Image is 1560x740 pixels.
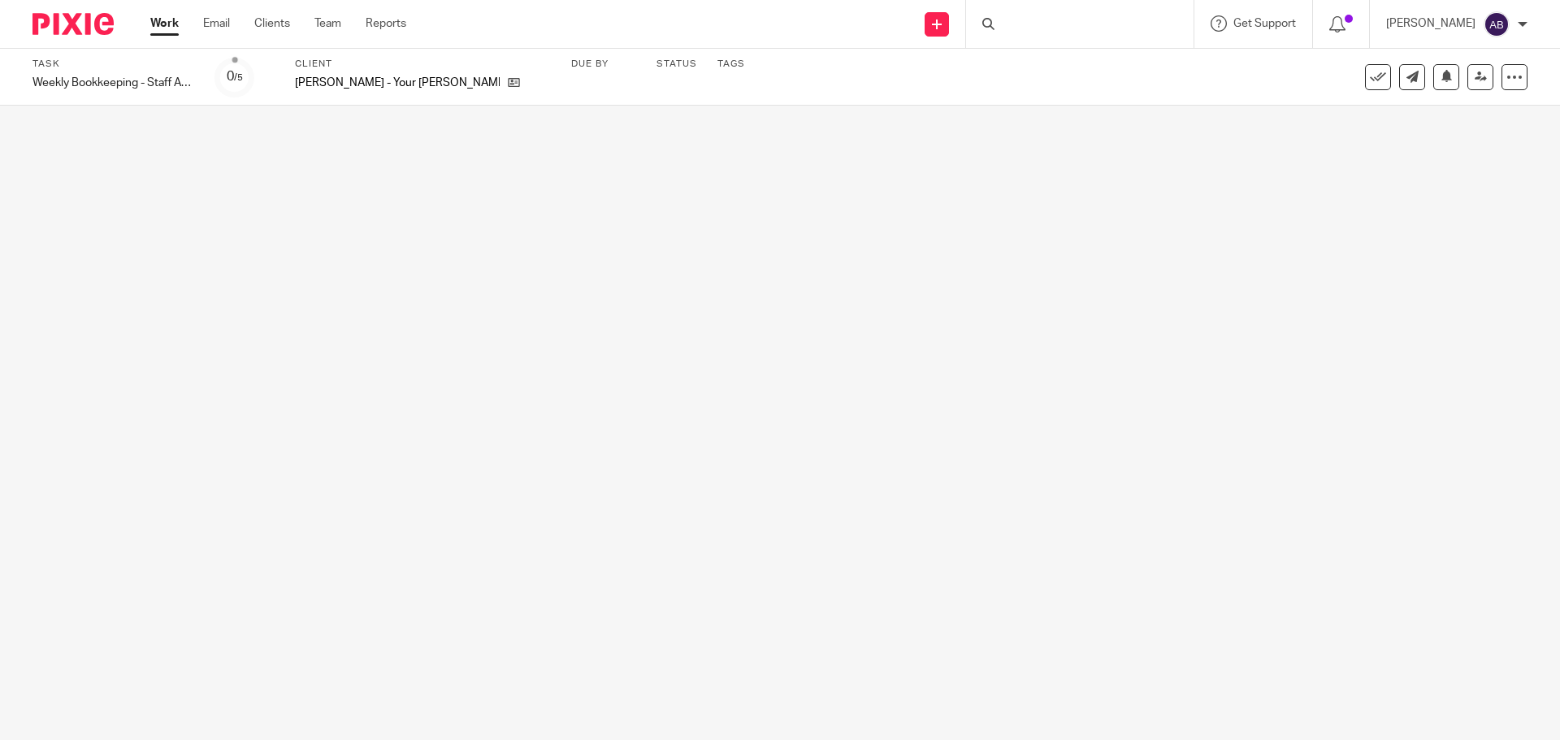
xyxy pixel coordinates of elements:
[254,15,290,32] a: Clients
[717,58,745,71] label: Tags
[295,75,500,91] p: [PERSON_NAME] - Your [PERSON_NAME] LLC
[32,13,114,35] img: Pixie
[314,15,341,32] a: Team
[295,58,551,71] label: Client
[227,67,243,86] div: 0
[234,73,243,82] small: /5
[1484,11,1510,37] img: svg%3E
[571,58,636,71] label: Due by
[1233,18,1296,29] span: Get Support
[295,75,500,91] span: Papa Johns - Your Papa Johns LLC
[1386,15,1475,32] p: [PERSON_NAME]
[32,75,195,91] div: Weekly Bookkeeping - Staff Accountant - YPJ
[203,15,230,32] a: Email
[656,58,697,71] label: Status
[366,15,406,32] a: Reports
[32,58,195,71] label: Task
[508,76,520,89] i: Open client page
[150,15,179,32] a: Work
